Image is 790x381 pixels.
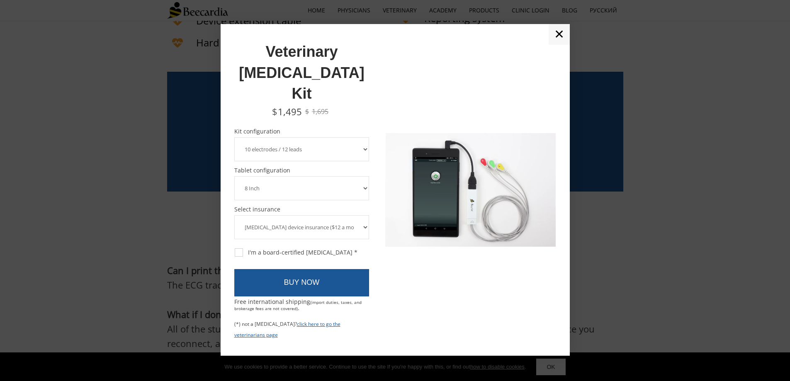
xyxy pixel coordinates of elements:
[239,43,365,102] span: Veterinary [MEDICAL_DATA] Kit
[234,215,369,239] select: Select insurance
[272,105,277,118] span: $
[234,320,297,328] span: (*) not a [MEDICAL_DATA]?
[234,137,369,161] select: Kit configuration
[234,167,369,173] span: Tablet configuration
[234,299,362,311] span: (import duties, taxes, and brokerage fees are not covered)
[234,176,369,200] select: Tablet configuration
[235,249,357,256] div: I'm a board-certified [MEDICAL_DATA] *
[278,105,302,118] span: 1,495
[312,107,328,116] span: 1,695
[234,129,369,134] span: Kit configuration
[305,107,309,116] span: $
[234,269,369,296] a: BUY NOW
[234,206,369,212] span: Select insurance
[549,24,570,45] a: ✕
[234,298,362,312] span: Free international shipping .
